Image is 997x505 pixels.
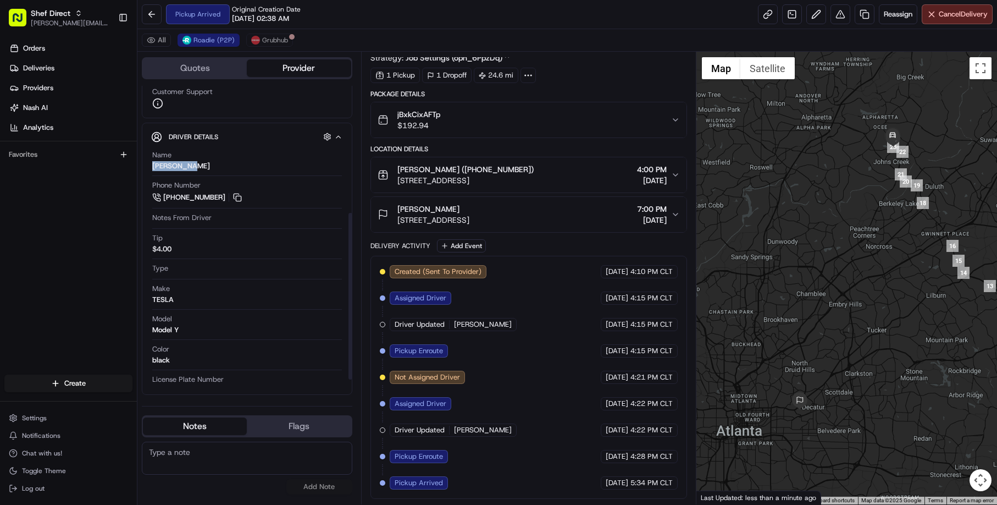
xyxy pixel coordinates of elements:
span: [DATE] [125,186,148,195]
div: 📗 [11,263,20,272]
span: Cancel Delivery [939,9,988,19]
a: Nash AI [4,99,137,117]
span: Job Settings (opn_6PpzDq) [406,52,502,63]
span: Notes From Driver [152,213,212,223]
div: 1 Pickup [370,68,420,83]
button: Show satellite imagery [740,57,795,79]
div: Start new chat [49,121,180,132]
div: 1 Dropoff [422,68,472,83]
div: 19 [911,179,923,191]
span: Providers [23,83,53,93]
button: Roadie (P2P) [178,34,240,47]
div: 20 [900,175,912,188]
span: [DATE] [606,320,628,330]
div: 13 [984,280,996,292]
span: Pylon [109,289,133,297]
div: 14 [957,267,970,279]
span: 4:22 PM CLT [630,399,673,409]
span: Original Creation Date [232,5,301,14]
img: 1736555255976-a54dd68f-1ca7-489b-9aae-adbdc363a1c4 [11,121,31,141]
span: • [91,216,95,225]
span: Settings [22,414,47,422]
span: API Documentation [104,262,176,273]
a: Analytics [4,119,137,136]
span: Make [152,284,170,294]
img: Wisdom Oko [11,176,29,197]
div: Model Y [152,325,179,335]
span: jBxkCixAFTp [397,109,440,120]
span: Driver Updated [395,320,445,330]
span: • [119,186,123,195]
span: [STREET_ADDRESS] [397,215,469,226]
span: Chat with us! [22,449,62,458]
span: Nash AI [23,103,48,113]
span: 4:21 PM CLT [630,372,673,382]
span: Pickup Enroute [395,452,443,462]
button: All [142,34,171,47]
button: Grubhub [246,34,293,47]
img: 1736555255976-a54dd68f-1ca7-489b-9aae-adbdc363a1c4 [22,187,31,196]
a: 📗Knowledge Base [7,257,88,277]
div: 24.6 mi [474,68,518,83]
a: Deliveries [4,59,137,77]
button: Shef Direct [31,8,70,19]
span: Type [152,264,168,273]
span: [DATE] [606,478,628,488]
button: See all [170,157,200,170]
a: Terms (opens in new tab) [928,497,943,503]
span: Deliveries [23,63,54,73]
button: Provider [247,59,351,77]
span: Map data ©2025 Google [861,497,921,503]
span: Wisdom [PERSON_NAME] [34,186,117,195]
span: 4:15 PM CLT [630,293,673,303]
button: Quotes [143,59,247,77]
img: 5e692f75ce7d37001a5d71f1 [251,36,260,45]
span: [PERSON_NAME] ([PHONE_NUMBER]) [397,164,534,175]
div: TESLA [152,295,174,305]
span: Assigned Driver [395,293,446,303]
span: [DATE] [606,452,628,462]
span: Log out [22,484,45,493]
button: CancelDelivery [922,4,993,24]
span: [PERSON_NAME] [454,425,512,435]
button: Flags [247,418,351,435]
button: Shef Direct[PERSON_NAME][EMAIL_ADDRESS][DOMAIN_NAME] [4,4,114,31]
span: Driver Updated [395,425,445,435]
div: Favorites [4,146,132,163]
a: Open this area in Google Maps (opens a new window) [699,490,735,504]
span: [PERSON_NAME] [454,320,512,330]
div: $4.00 [152,244,171,254]
span: [DATE] [97,216,120,225]
span: 4:15 PM CLT [630,346,673,356]
span: [DATE] [606,267,628,277]
a: Providers [4,79,137,97]
span: Color [152,344,169,354]
span: $192.94 [397,120,440,131]
span: [DATE] [606,399,628,409]
button: Settings [4,410,132,426]
button: Notifications [4,428,132,443]
img: 8571987876998_91fb9ceb93ad5c398215_72.jpg [23,121,43,141]
span: Roadie (P2P) [193,36,235,45]
span: 5:34 PM CLT [630,478,673,488]
button: Driver Details [151,128,343,146]
div: We're available if you need us! [49,132,151,141]
span: Pickup Enroute [395,346,443,356]
button: [PERSON_NAME] ([PHONE_NUMBER])[STREET_ADDRESS]4:00 PM[DATE] [371,157,686,193]
span: [DATE] [606,372,628,382]
div: 21 [895,168,907,180]
div: 15 [952,255,965,267]
div: 💻 [93,263,102,272]
button: jBxkCixAFTp$192.94 [371,102,686,138]
span: Driver Details [169,133,218,141]
img: Vicente Ramirez [11,206,29,223]
button: Toggle Theme [4,463,132,479]
span: 4:00 PM [637,164,667,175]
img: Nash [11,27,33,49]
button: [PERSON_NAME][EMAIL_ADDRESS][DOMAIN_NAME] [31,19,109,28]
span: [DATE] [606,346,628,356]
span: Model [152,314,172,324]
div: Past conversations [11,159,74,168]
